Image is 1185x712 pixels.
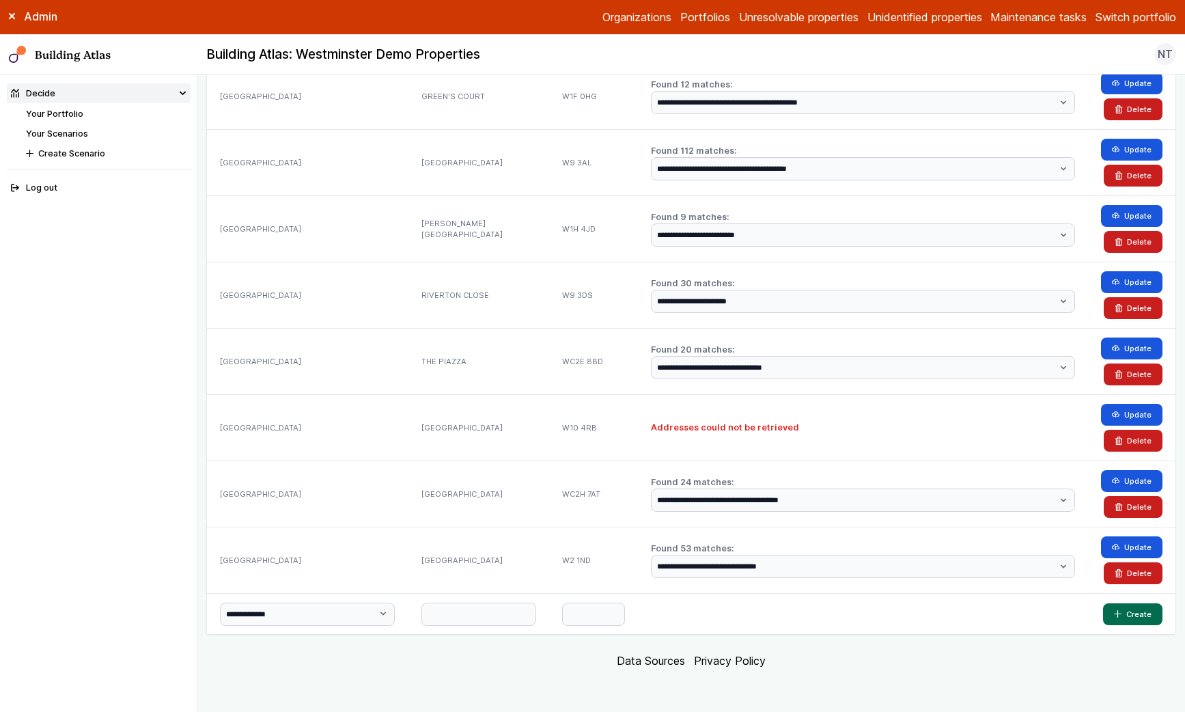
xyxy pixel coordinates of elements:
button: Update [1101,205,1162,227]
div: THE PIAZZA [408,328,549,394]
button: Update [1101,404,1162,426]
div: Decide [11,87,55,100]
button: Delete [1104,165,1162,187]
a: Data Sources [617,654,685,668]
button: Update [1101,470,1162,492]
a: Maintenance tasks [990,9,1087,25]
div: W1F 0HG [549,63,638,129]
div: [PERSON_NAME][GEOGRAPHIC_DATA] [408,195,549,262]
a: Your Scenarios [26,128,88,139]
button: Delete [1104,297,1162,319]
h2: Found 112 matches: [651,144,1075,157]
div: W2 1ND [549,527,638,593]
button: Log out [7,178,191,198]
div: W1H 4JD [549,195,638,262]
summary: Decide [7,83,191,103]
h2: Found 12 matches: [651,78,1075,91]
div: [GEOGRAPHIC_DATA] [408,527,549,593]
button: Delete [1104,496,1162,518]
a: Unresolvable properties [739,9,859,25]
h2: Addresses could not be retrieved [651,421,1075,434]
h2: Found 30 matches: [651,277,1075,290]
button: Delete [1104,562,1162,584]
h2: Building Atlas: Westminster Demo Properties [206,46,480,64]
h2: Found 53 matches: [651,542,1075,555]
a: Organizations [602,9,671,25]
div: [GEOGRAPHIC_DATA] [207,461,408,527]
div: [GEOGRAPHIC_DATA] [408,394,549,461]
div: GREEN'S COURT [408,63,549,129]
div: W9 3DS [549,262,638,328]
div: [GEOGRAPHIC_DATA] [207,262,408,328]
button: Delete [1104,430,1162,452]
button: Update [1101,139,1162,161]
span: NT [1158,46,1173,62]
div: W9 3AL [549,129,638,195]
div: [GEOGRAPHIC_DATA] [207,129,408,195]
div: [GEOGRAPHIC_DATA] [207,328,408,394]
img: main-0bbd2752.svg [9,46,27,64]
div: [GEOGRAPHIC_DATA] [207,394,408,461]
div: W10 4RB [549,394,638,461]
button: Update [1101,536,1162,558]
a: Your Portfolio [26,109,83,119]
h2: Found 20 matches: [651,343,1075,356]
a: Unidentified properties [867,9,982,25]
div: RIVERTON CLOSE [408,262,549,328]
div: [GEOGRAPHIC_DATA] [207,63,408,129]
button: Switch portfolio [1096,9,1176,25]
div: WC2H 7AT [549,461,638,527]
h2: Found 24 matches: [651,476,1075,489]
button: Update [1101,271,1162,293]
button: NT [1154,43,1176,65]
div: WC2E 8BD [549,328,638,394]
button: Update [1101,72,1162,94]
div: [GEOGRAPHIC_DATA] [408,129,549,195]
button: Delete [1104,231,1162,253]
div: [GEOGRAPHIC_DATA] [408,461,549,527]
div: [GEOGRAPHIC_DATA] [207,527,408,593]
button: Delete [1104,364,1162,385]
button: Create [1103,603,1162,625]
h2: Found 9 matches: [651,210,1075,223]
div: [GEOGRAPHIC_DATA] [207,195,408,262]
a: Privacy Policy [694,654,766,668]
button: Delete [1104,98,1162,120]
a: Portfolios [680,9,730,25]
button: Create Scenario [22,143,191,163]
button: Update [1101,338,1162,359]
